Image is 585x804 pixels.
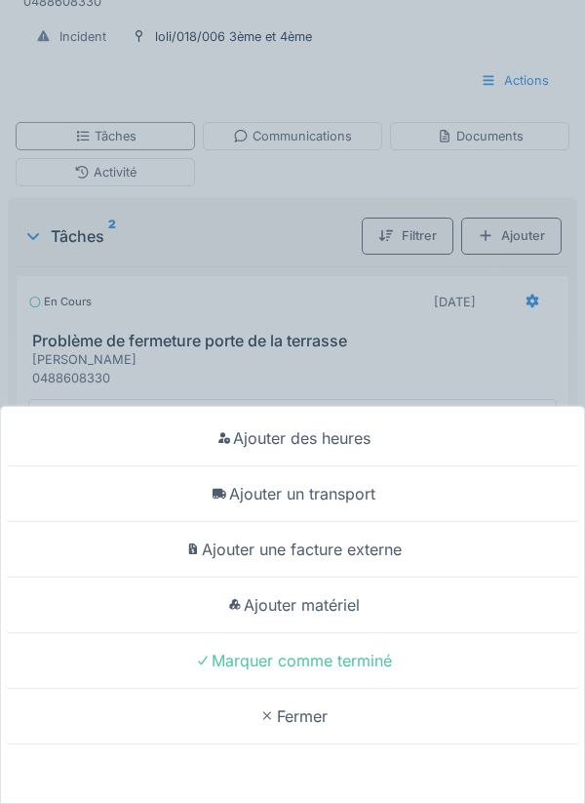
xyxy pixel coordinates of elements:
div: Ajouter matériel [5,578,580,633]
div: Marquer comme terminé [5,633,580,689]
div: Ajouter des heures [5,411,580,466]
div: Ajouter une facture externe [5,522,580,578]
div: Ajouter un transport [5,466,580,522]
div: Fermer [5,689,580,744]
